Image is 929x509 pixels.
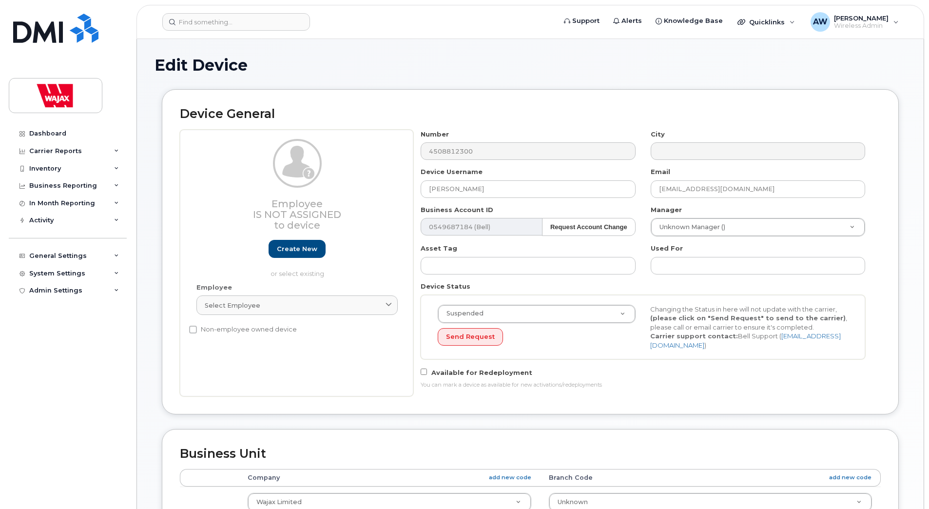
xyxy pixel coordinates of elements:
a: Select employee [196,295,398,315]
strong: (please click on "Send Request" to send to the carrier) [650,314,846,322]
strong: Request Account Change [550,223,627,231]
h2: Device General [180,107,881,121]
h1: Edit Device [155,57,906,74]
label: City [651,130,665,139]
label: Used For [651,244,683,253]
label: Employee [196,283,232,292]
label: Asset Tag [421,244,457,253]
div: You can mark a device as available for new activations/redeployments [421,381,865,389]
button: Send Request [438,328,503,346]
span: Unknown Manager () [654,223,725,232]
label: Non-employee owned device [189,324,297,335]
span: Suspended [441,309,484,318]
a: add new code [829,473,871,482]
label: Email [651,167,670,176]
h2: Business Unit [180,447,881,461]
th: Branch Code [540,469,881,487]
h3: Employee [196,198,398,231]
p: or select existing [196,269,398,278]
a: add new code [489,473,531,482]
label: Manager [651,205,682,215]
div: Changing the Status in here will not update with the carrier, , please call or email carrier to e... [643,305,855,350]
label: Device Username [421,167,483,176]
a: Unknown Manager () [651,218,865,236]
a: Suspended [438,305,635,323]
label: Number [421,130,449,139]
label: Device Status [421,282,470,291]
span: to device [274,219,320,231]
span: Is not assigned [253,209,341,220]
span: Select employee [205,301,260,310]
span: Unknown [558,498,588,506]
span: Available for Redeployment [431,369,532,376]
th: Company [239,469,540,487]
a: [EMAIL_ADDRESS][DOMAIN_NAME] [650,332,841,349]
a: Create new [269,240,326,258]
input: Non-employee owned device [189,326,197,333]
strong: Carrier support contact: [650,332,738,340]
span: Wajax Limited [256,498,302,506]
input: Available for Redeployment [421,369,427,375]
button: Request Account Change [542,218,636,236]
label: Business Account ID [421,205,493,215]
